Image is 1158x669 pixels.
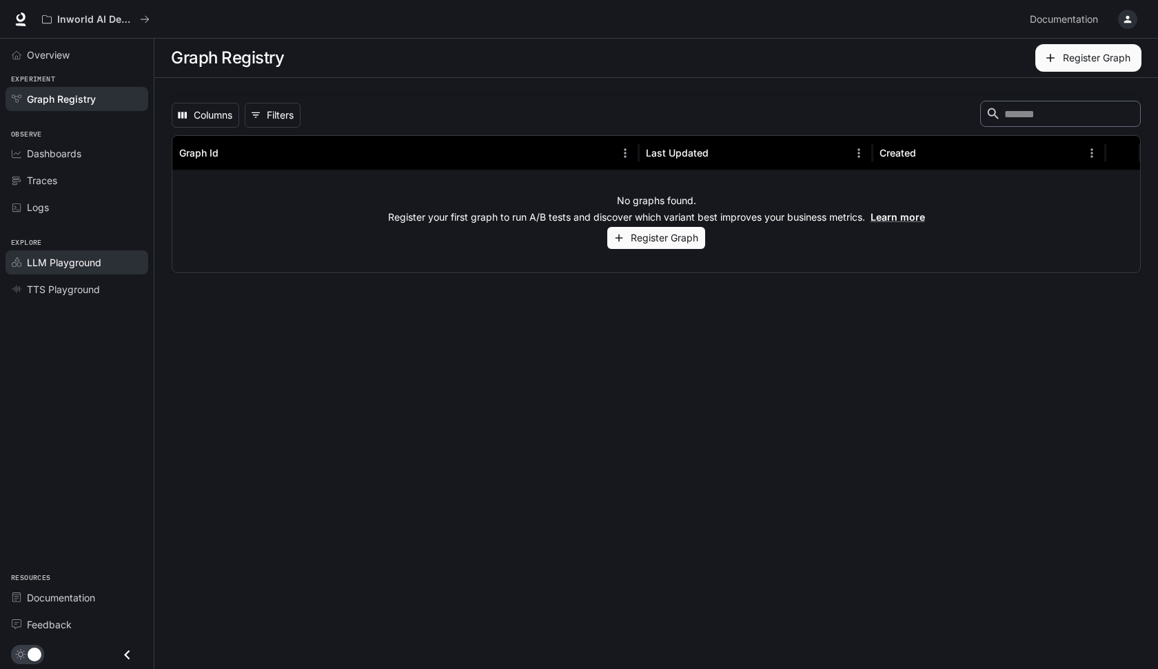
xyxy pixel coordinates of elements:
div: Created [880,147,916,159]
p: Inworld AI Demos [57,14,134,26]
span: Dashboards [27,146,81,161]
button: Menu [615,143,636,163]
button: Sort [220,143,241,163]
p: No graphs found. [617,194,696,208]
span: Overview [27,48,70,62]
button: Menu [849,143,869,163]
div: Last Updated [646,147,709,159]
h1: Graph Registry [171,44,284,72]
button: Menu [1081,143,1102,163]
a: Learn more [871,211,925,223]
a: Logs [6,195,148,219]
a: Traces [6,168,148,192]
div: Search [980,101,1141,130]
span: Documentation [1030,11,1098,28]
a: TTS Playground [6,277,148,301]
button: Sort [917,143,938,163]
a: Documentation [1024,6,1108,33]
span: Traces [27,173,57,188]
a: Feedback [6,612,148,637]
p: Register your first graph to run A/B tests and discover which variant best improves your business... [388,210,925,224]
button: All workspaces [36,6,156,33]
span: TTS Playground [27,282,100,297]
span: Logs [27,200,49,214]
button: Select columns [172,103,239,128]
a: Overview [6,43,148,67]
a: Documentation [6,586,148,610]
span: LLM Playground [27,255,101,270]
span: Graph Registry [27,92,96,106]
div: Graph Id [179,147,219,159]
span: Documentation [27,590,95,605]
span: Dark mode toggle [28,646,41,661]
button: Register Graph [607,227,705,250]
button: Close drawer [112,641,143,669]
a: LLM Playground [6,250,148,274]
span: Feedback [27,617,72,632]
button: Register Graph [1035,44,1141,72]
a: Graph Registry [6,87,148,111]
a: Dashboards [6,141,148,166]
button: Sort [710,143,731,163]
button: Show filters [245,103,301,128]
